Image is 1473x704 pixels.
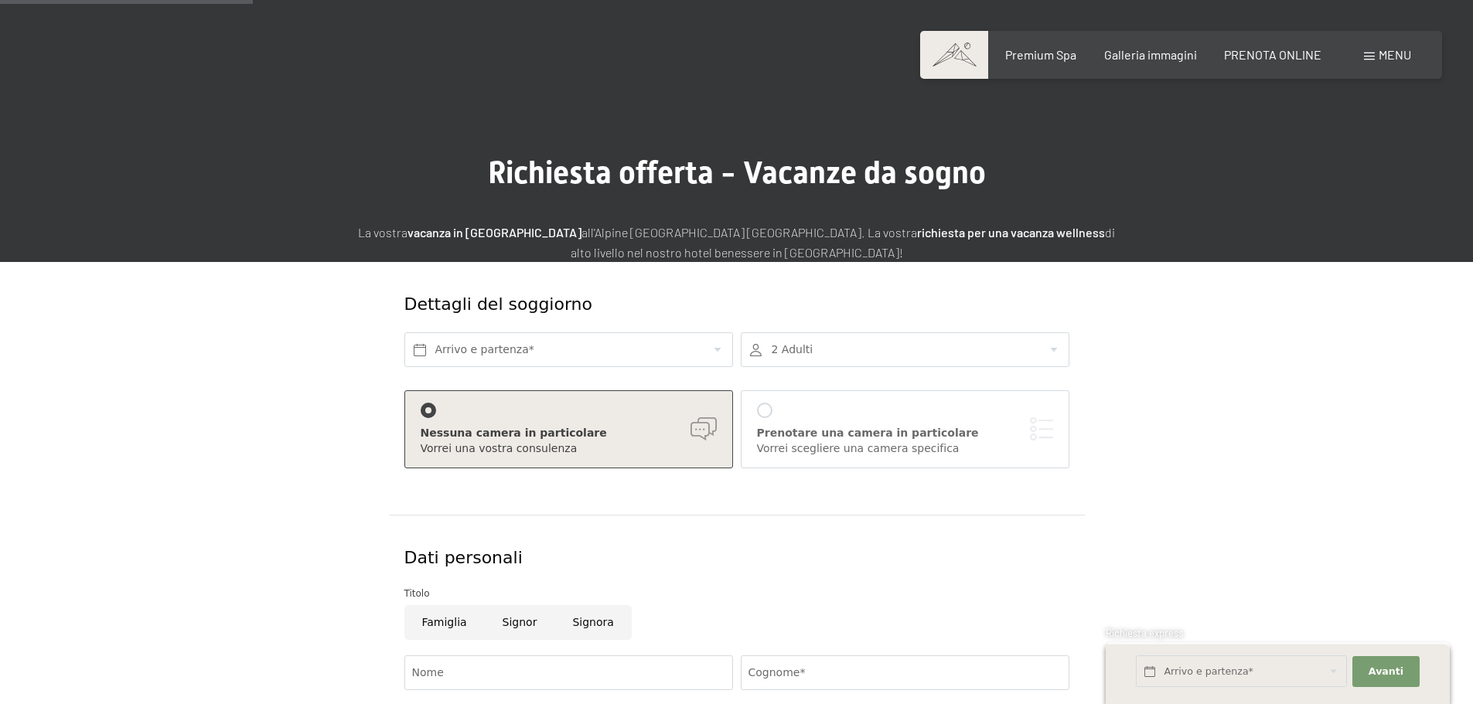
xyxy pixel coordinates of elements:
[1005,47,1076,62] a: Premium Spa
[1352,656,1419,688] button: Avanti
[404,586,1069,601] div: Titolo
[1369,665,1403,678] span: Avanti
[1379,47,1411,62] span: Menu
[757,441,1053,457] div: Vorrei scegliere una camera specifica
[350,223,1124,262] p: La vostra all'Alpine [GEOGRAPHIC_DATA] [GEOGRAPHIC_DATA]. La vostra di alto livello nel nostro ho...
[404,293,957,317] div: Dettagli del soggiorno
[1104,47,1197,62] a: Galleria immagini
[1224,47,1321,62] a: PRENOTA ONLINE
[404,546,1069,570] div: Dati personali
[917,225,1105,240] strong: richiesta per una vacanza wellness
[407,225,581,240] strong: vacanza in [GEOGRAPHIC_DATA]
[488,155,986,191] span: Richiesta offerta - Vacanze da sogno
[421,426,717,441] div: Nessuna camera in particolare
[1106,627,1183,639] span: Richiesta express
[421,441,717,457] div: Vorrei una vostra consulenza
[757,426,1053,441] div: Prenotare una camera in particolare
